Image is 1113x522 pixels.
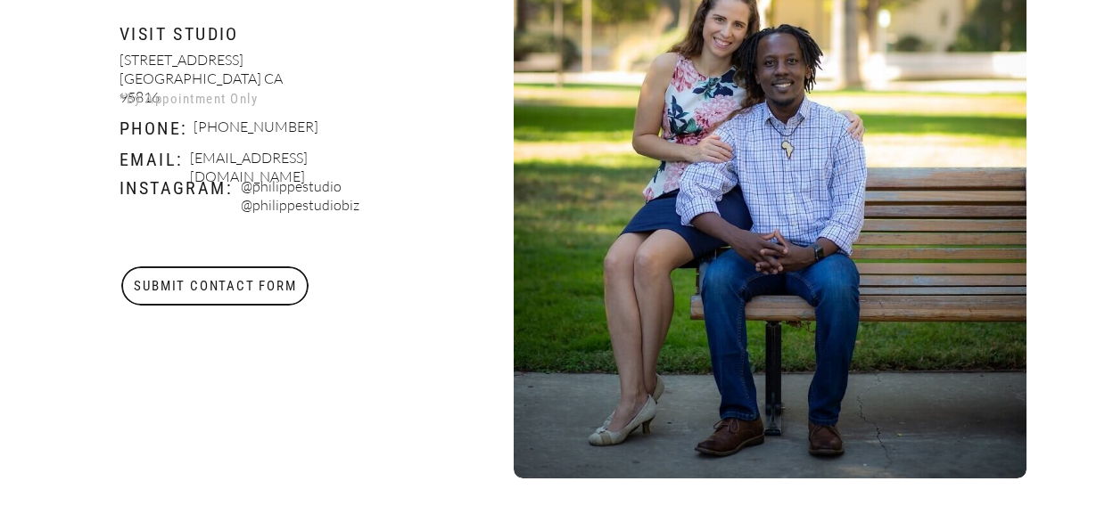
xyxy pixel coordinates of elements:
p: [PHONE_NUMBER] [194,118,310,140]
a: BLOG [1026,24,1070,41]
p: [EMAIL_ADDRESS][DOMAIN_NAME] [190,149,400,171]
p: @philippestudio @philippestudiobiz [241,177,450,218]
p: Instagram: [120,177,185,198]
p: Visit Studio [120,23,469,44]
p: [STREET_ADDRESS] [GEOGRAPHIC_DATA] CA 95816 [120,51,300,96]
p: Email: [120,149,185,169]
p: *By Appointment Only [120,92,268,110]
a: Submit Contact Form [120,266,310,306]
p: Phone: [120,118,212,138]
